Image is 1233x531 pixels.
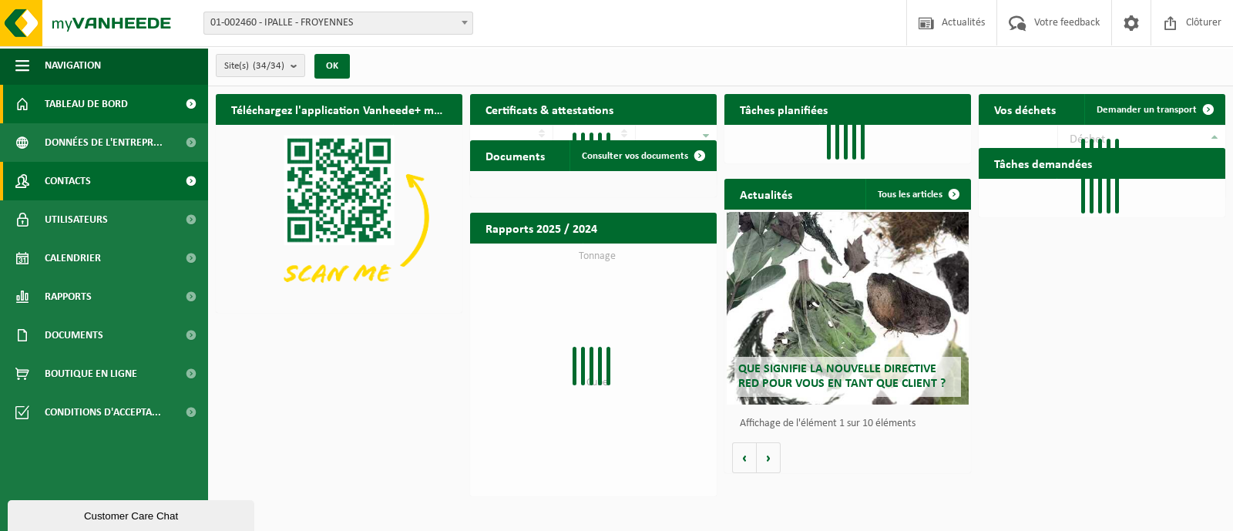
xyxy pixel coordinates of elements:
count: (34/34) [253,61,284,71]
button: OK [314,54,350,79]
button: Site(s)(34/34) [216,54,305,77]
span: Utilisateurs [45,200,108,239]
h2: Tâches demandées [979,148,1107,178]
a: Consulter vos documents [569,140,715,171]
a: Tous les articles [865,179,969,210]
span: Conditions d'accepta... [45,393,161,432]
span: Données de l'entrepr... [45,123,163,162]
span: Consulter vos documents [582,151,688,161]
h2: Rapports 2025 / 2024 [470,213,613,243]
h2: Documents [470,140,560,170]
h2: Téléchargez l'application Vanheede+ maintenant! [216,94,462,124]
span: Demander un transport [1097,105,1197,115]
a: Que signifie la nouvelle directive RED pour vous en tant que client ? [727,212,969,405]
span: Que signifie la nouvelle directive RED pour vous en tant que client ? [738,363,946,390]
h2: Vos déchets [979,94,1071,124]
img: Download de VHEPlus App [216,125,462,310]
span: 01-002460 - IPALLE - FROYENNES [204,12,472,34]
a: Demander un transport [1084,94,1224,125]
span: Contacts [45,162,91,200]
h2: Certificats & attestations [470,94,629,124]
h2: Tâches planifiées [724,94,843,124]
span: Documents [45,316,103,355]
span: Rapports [45,277,92,316]
p: Affichage de l'élément 1 sur 10 éléments [740,418,963,429]
span: Site(s) [224,55,284,78]
span: Boutique en ligne [45,355,137,393]
button: Vorige [732,442,757,473]
span: Navigation [45,46,101,85]
span: 01-002460 - IPALLE - FROYENNES [203,12,473,35]
iframe: chat widget [8,497,257,531]
button: Volgende [757,442,781,473]
h2: Actualités [724,179,808,209]
span: Tableau de bord [45,85,128,123]
a: Consulter les rapports [583,243,715,274]
span: Calendrier [45,239,101,277]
